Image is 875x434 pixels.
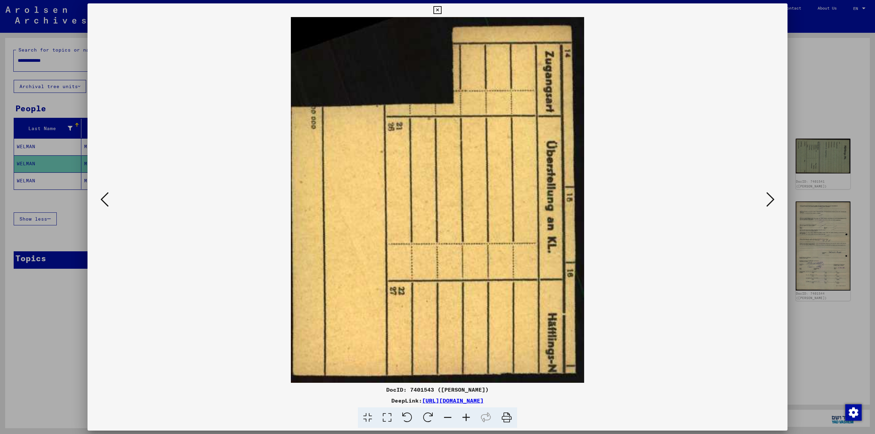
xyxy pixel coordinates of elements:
[111,17,764,383] img: 002.jpg
[422,397,484,404] a: [URL][DOMAIN_NAME]
[87,396,787,405] div: DeepLink:
[845,404,862,421] img: Change consent
[845,404,861,420] div: Change consent
[87,386,787,394] div: DocID: 7401543 ([PERSON_NAME])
